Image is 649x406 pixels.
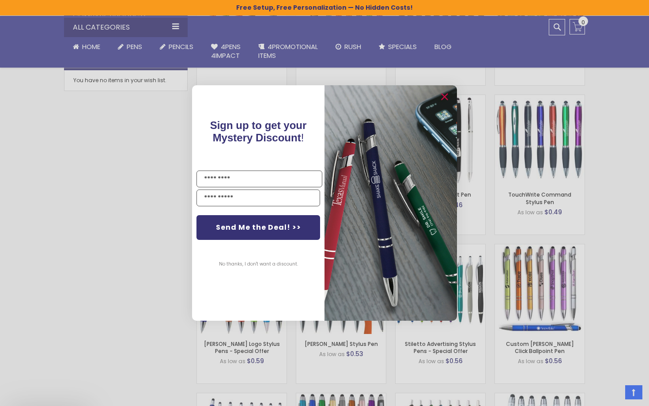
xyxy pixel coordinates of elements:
[196,190,320,206] input: YOUR EMAIL
[210,119,307,144] span: Sign up to get your Mystery Discount
[210,119,307,144] span: !
[215,253,302,275] button: No thanks, I don't want a discount.
[438,90,452,104] button: Close dialog
[324,85,457,321] img: 081b18bf-2f98-4675-a917-09431eb06994.jpeg
[576,382,649,406] iframe: Google Customer Reviews
[196,215,320,240] button: Send Me the Deal! >>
